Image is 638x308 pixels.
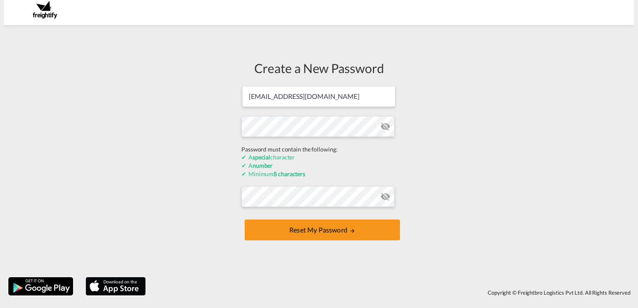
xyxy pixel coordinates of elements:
b: number [253,162,273,169]
div: Minimum [241,170,397,178]
img: apple.png [85,276,147,296]
div: Create a New Password [241,59,397,77]
button: UPDATE MY PASSWORD [245,220,400,240]
div: Copyright © Freightbro Logistics Pvt Ltd. All Rights Reserved [150,285,634,300]
b: special [253,154,270,161]
md-icon: icon-eye-off [380,192,390,202]
md-icon: icon-eye-off [380,121,390,131]
input: Email address [242,86,395,107]
div: A character [241,153,397,162]
div: Password must contain the following: [241,145,397,154]
img: google.png [8,276,74,296]
div: A [241,162,397,170]
b: 8 characters [273,170,305,177]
